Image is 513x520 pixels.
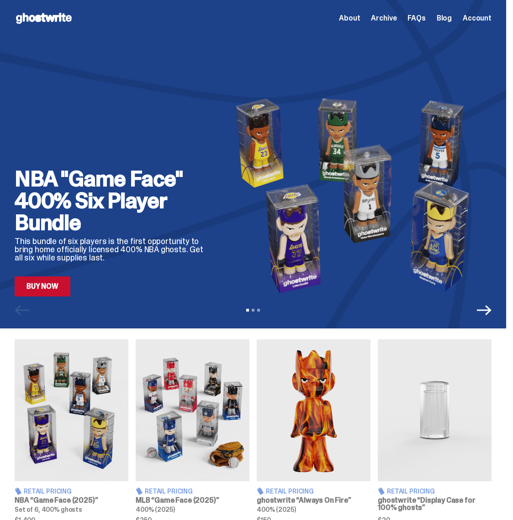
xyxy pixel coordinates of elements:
button: Next [477,303,492,317]
a: Archive [371,15,397,22]
span: 400% (2025) [136,505,175,514]
h3: NBA “Game Face (2025)” [15,497,128,504]
h3: ghostwrite “Always On Fire” [257,497,370,504]
img: Game Face (2025) [136,339,249,481]
a: FAQs [407,15,425,22]
a: Blog [437,15,452,22]
img: Game Face (2025) [15,339,128,481]
button: View slide 1 [246,309,249,312]
p: This bundle of six players is the first opportunity to bring home officially licensed 400% NBA gh... [15,237,207,262]
h2: NBA "Game Face" 400% Six Player Bundle [15,168,207,234]
span: Set of 6, 400% ghosts [15,505,82,514]
img: Always On Fire [257,339,370,481]
span: Retail Pricing [266,488,314,494]
h3: MLB “Game Face (2025)” [136,497,249,504]
span: Retail Pricing [24,488,72,494]
a: About [339,15,360,22]
a: Buy Now [15,276,70,296]
span: Retail Pricing [387,488,435,494]
a: Account [463,15,492,22]
h3: ghostwrite “Display Case for 100% ghosts” [378,497,492,511]
span: 400% (2025) [257,505,296,514]
button: View slide 3 [257,309,260,312]
img: Display Case for 100% ghosts [378,339,492,481]
img: NBA "Game Face" 400% Six Player Bundle [222,94,492,296]
button: View slide 2 [252,309,254,312]
span: Retail Pricing [145,488,193,494]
